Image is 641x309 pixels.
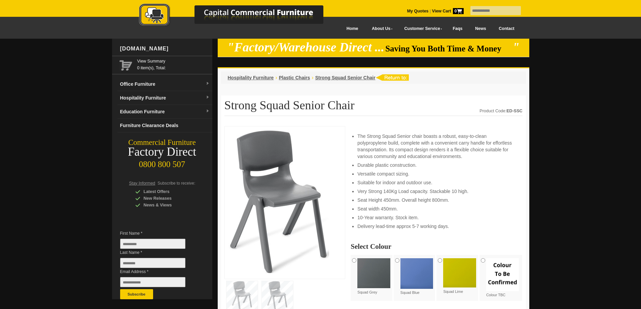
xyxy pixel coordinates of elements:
[397,21,446,36] a: Customer Service
[206,82,210,86] img: dropdown
[357,188,515,195] li: Very Strong 140Kg Load capacity. Stackable 10 high.
[120,3,356,28] img: Capital Commercial Furniture Logo
[112,156,212,169] div: 0800 800 507
[357,179,515,186] li: Suitable for indoor and outdoor use.
[112,147,212,157] div: Factory Direct
[117,119,212,132] a: Furniture Clearance Deals
[376,74,409,81] img: return to
[443,258,476,287] img: Squad Lime
[432,9,464,13] strong: View Cart
[135,202,199,208] div: News & Views
[357,170,515,177] li: Versatile compact sizing.
[228,75,274,80] a: Hospitality Furniture
[385,44,511,53] span: Saving You Both Time & Money
[137,58,210,65] a: View Summary
[407,9,429,13] a: My Quotes
[357,162,515,168] li: Durable plastic construction.
[469,21,492,36] a: News
[357,197,515,203] li: Seat Height 450mm. Overall height 800mm.
[357,258,390,288] img: Squad Grey
[120,230,195,237] span: First Name *
[112,138,212,147] div: Commercial Furniture
[120,277,185,287] input: Email Address *
[479,108,522,114] div: Product Code:
[400,258,433,289] img: Squad Blue
[315,75,376,80] a: Strong Squad Senior Chair
[486,258,519,298] label: Colour TBC
[492,21,521,36] a: Contact
[400,258,433,296] label: Squad Blue
[351,243,522,250] h2: Select Colour
[431,9,463,13] a: View Cart0
[227,40,384,54] em: "Factory/Warehouse Direct ...
[120,268,195,275] span: Email Address *
[447,21,469,36] a: Faqs
[357,214,515,221] li: 10-Year warranty. Stock item.
[357,205,515,212] li: Seat width 450mm.
[486,258,519,291] img: Colour TBC
[357,133,515,160] li: The Strong Squad Senior chair boasts a robust, easy-to-clean polypropylene build, complete with a...
[275,74,277,81] li: ›
[120,289,153,299] button: Subscribe
[120,239,185,249] input: First Name *
[120,258,185,268] input: Last Name *
[117,105,212,119] a: Education Furnituredropdown
[137,58,210,70] span: 0 item(s), Total:
[117,39,212,59] div: [DOMAIN_NAME]
[157,181,195,186] span: Subscribe to receive:
[117,91,212,105] a: Hospitality Furnituredropdown
[224,99,523,116] h1: Strong Squad Senior Chair
[135,195,199,202] div: New Releases
[135,188,199,195] div: Latest Offers
[120,3,356,30] a: Capital Commercial Furniture Logo
[512,40,520,54] em: "
[279,75,310,80] a: Plastic Chairs
[129,181,155,186] span: Stay Informed
[357,223,515,230] li: Delivery lead-time approx 5-7 working days.
[120,249,195,256] span: Last Name *
[357,258,390,295] label: Squad Grey
[443,258,476,294] label: Squad Lime
[453,8,464,14] span: 0
[206,109,210,113] img: dropdown
[312,74,313,81] li: ›
[506,109,522,113] strong: ED-SSC
[228,130,329,273] img: Strong Squad Senior Chair
[364,21,397,36] a: About Us
[117,77,212,91] a: Office Furnituredropdown
[206,95,210,100] img: dropdown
